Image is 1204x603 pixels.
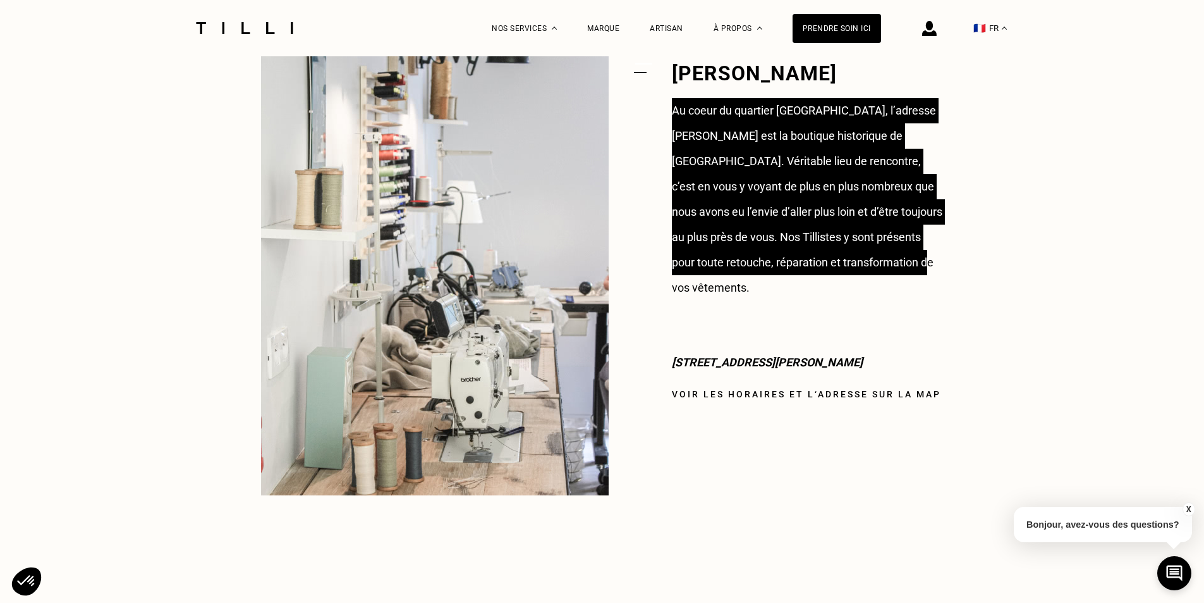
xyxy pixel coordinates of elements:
[757,27,762,30] img: Menu déroulant à propos
[650,24,683,33] a: Artisan
[1182,502,1195,516] button: X
[672,350,944,375] p: [STREET_ADDRESS][PERSON_NAME]
[672,389,941,399] a: Voir les horaires et l‘adresse sur la map
[672,65,944,82] h2: [PERSON_NAME]
[922,21,937,36] img: icône connexion
[192,22,298,34] img: Logo du service de couturière Tilli
[793,14,881,43] a: Prendre soin ici
[552,27,557,30] img: Menu déroulant
[1014,507,1192,542] p: Bonjour, avez-vous des questions?
[672,98,944,301] p: Au coeur du quartier [GEOGRAPHIC_DATA], l’adresse [PERSON_NAME] est la boutique historique de [GE...
[1002,27,1007,30] img: menu déroulant
[261,48,609,495] img: Boutique de retouche couture upcycling à Paris
[587,24,619,33] a: Marque
[973,22,986,34] span: 🇫🇷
